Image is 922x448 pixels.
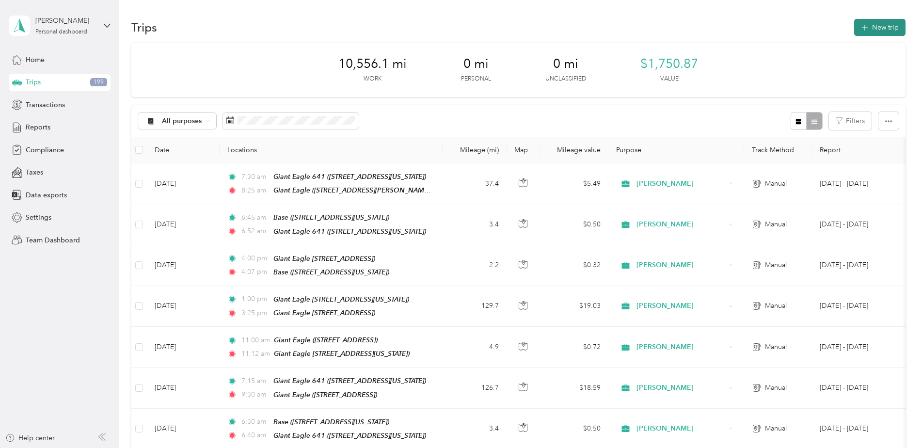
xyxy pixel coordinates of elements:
td: Sep 16 - 30, 2025 [812,368,900,408]
td: Sep 16 - 30, 2025 [812,245,900,286]
span: Manual [765,342,787,352]
button: New trip [854,19,906,36]
th: Mileage (mi) [443,137,507,163]
span: [PERSON_NAME] [636,383,725,393]
span: Manual [765,219,787,230]
td: Sep 16 - 30, 2025 [812,204,900,245]
td: $0.50 [540,204,608,245]
span: Compliance [26,145,64,155]
td: 4.9 [443,327,507,368]
span: [PERSON_NAME] [636,260,725,271]
span: 6:30 am [241,416,269,427]
td: $5.49 [540,163,608,204]
span: 0 mi [463,56,489,72]
p: Unclassified [545,75,586,83]
iframe: Everlance-gr Chat Button Frame [868,394,922,448]
td: [DATE] [147,163,220,204]
span: Trips [26,77,41,87]
span: [PERSON_NAME] [636,219,725,230]
p: Value [660,75,679,83]
td: [DATE] [147,245,220,286]
th: Date [147,137,220,163]
span: Giant Eagle [STREET_ADDRESS][US_STATE]) [274,350,410,357]
span: Base ([STREET_ADDRESS][US_STATE]) [273,418,389,426]
span: Giant Eagle 641 ([STREET_ADDRESS][US_STATE]) [273,227,426,235]
td: $0.72 [540,327,608,368]
th: Locations [220,137,443,163]
th: Map [507,137,540,163]
td: [DATE] [147,204,220,245]
span: Reports [26,122,50,132]
span: 4:07 pm [241,267,269,277]
span: Data exports [26,190,67,200]
span: Team Dashboard [26,235,80,245]
span: 7:30 am [241,172,269,182]
span: [PERSON_NAME] [636,342,725,352]
span: [PERSON_NAME] [636,423,725,434]
span: Giant Eagle 641 ([STREET_ADDRESS][US_STATE]) [273,432,426,439]
span: 3:25 pm [241,308,269,319]
p: Work [364,75,382,83]
span: Giant Eagle [STREET_ADDRESS][US_STATE]) [273,295,409,303]
div: Personal dashboard [35,29,87,35]
td: Sep 16 - 30, 2025 [812,286,900,327]
span: Giant Eagle ([STREET_ADDRESS]) [274,336,378,344]
span: 1:00 pm [241,294,269,304]
span: Giant Eagle ([STREET_ADDRESS][PERSON_NAME]) [273,186,432,194]
div: [PERSON_NAME] [35,16,96,26]
p: Personal [461,75,491,83]
span: 7:15 am [241,376,269,386]
th: Mileage value [540,137,608,163]
span: 6:52 am [241,226,269,237]
span: $1,750.87 [640,56,698,72]
td: [DATE] [147,327,220,368]
span: 0 mi [553,56,578,72]
span: Manual [765,423,787,434]
td: 3.4 [443,204,507,245]
span: Giant Eagle ([STREET_ADDRESS]) [273,391,377,399]
td: 37.4 [443,163,507,204]
th: Purpose [608,137,744,163]
td: Sep 16 - 30, 2025 [812,163,900,204]
span: 6:45 am [241,212,269,223]
span: 4:00 pm [241,253,269,264]
span: Base ([STREET_ADDRESS][US_STATE]) [273,213,389,221]
span: 11:00 am [241,335,270,346]
h1: Trips [131,22,157,32]
td: 2.2 [443,245,507,286]
td: [DATE] [147,286,220,327]
span: Giant Eagle 641 ([STREET_ADDRESS][US_STATE]) [273,377,426,384]
span: Taxes [26,167,43,177]
span: Manual [765,178,787,189]
span: 6:40 am [241,430,269,441]
span: Base ([STREET_ADDRESS][US_STATE]) [273,268,389,276]
span: 11:12 am [241,349,270,359]
span: Manual [765,260,787,271]
span: Settings [26,212,51,223]
span: 8:25 am [241,185,269,196]
td: 129.7 [443,286,507,327]
td: $0.32 [540,245,608,286]
span: Giant Eagle 641 ([STREET_ADDRESS][US_STATE]) [273,173,426,180]
span: 199 [90,78,107,87]
span: Manual [765,301,787,311]
span: All purposes [162,118,202,125]
td: $19.03 [540,286,608,327]
td: $18.59 [540,368,608,408]
span: 10,556.1 mi [338,56,407,72]
td: 126.7 [443,368,507,408]
span: Giant Eagle [STREET_ADDRESS]) [273,255,375,262]
button: Help center [5,433,55,443]
td: Sep 16 - 30, 2025 [812,327,900,368]
th: Track Method [744,137,812,163]
th: Report [812,137,900,163]
span: [PERSON_NAME] [636,178,725,189]
button: Filters [829,112,872,130]
span: Giant Eagle [STREET_ADDRESS]) [273,309,375,317]
span: Home [26,55,45,65]
span: 9:30 am [241,389,269,400]
span: Transactions [26,100,65,110]
span: Manual [765,383,787,393]
td: [DATE] [147,368,220,408]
